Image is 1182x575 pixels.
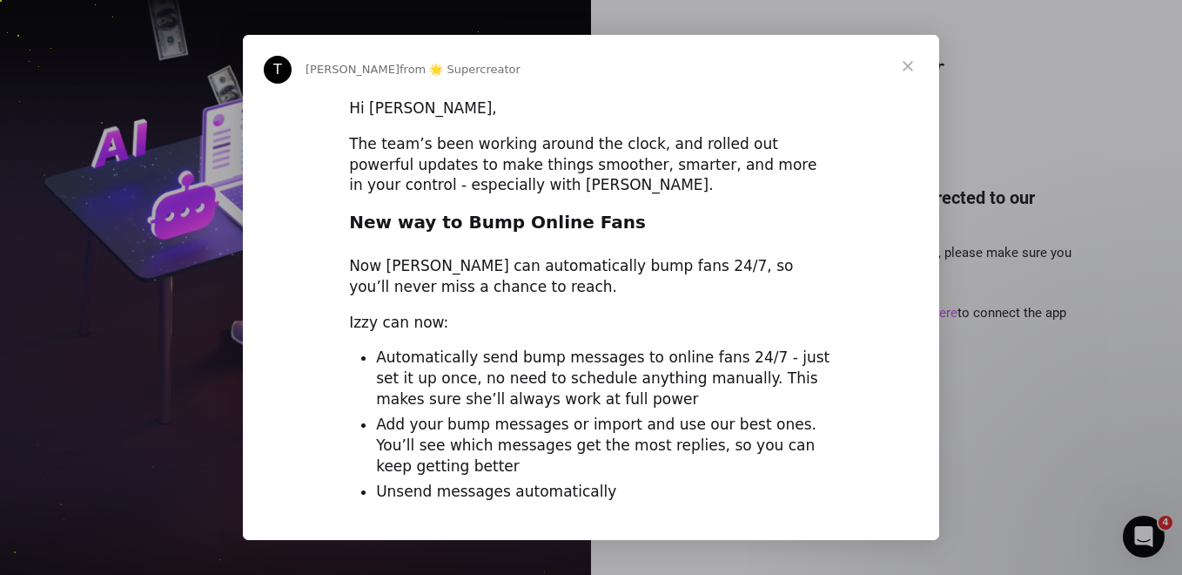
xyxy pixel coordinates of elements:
li: Unsend messages automatically [376,482,833,503]
div: The team’s been working around the clock, and rolled out powerful updates to make things smoother... [349,134,833,196]
h2: New way to Bump Online Fans [349,211,833,243]
div: Hi [PERSON_NAME], [349,98,833,119]
div: Profile image for Tanya [264,56,292,84]
span: from 🌟 Supercreator [400,63,520,76]
li: Automatically send bump messages to online fans 24/7 - just set it up once, no need to schedule a... [376,348,833,410]
li: Add your bump messages or import and use our best ones. You’ll see which messages get the most re... [376,415,833,477]
div: Izzy can now: [349,313,833,334]
div: Now [PERSON_NAME] can automatically bump fans 24/7, so you’ll never miss a chance to reach. [349,256,833,298]
span: Close [876,35,939,98]
span: [PERSON_NAME] [306,63,400,76]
